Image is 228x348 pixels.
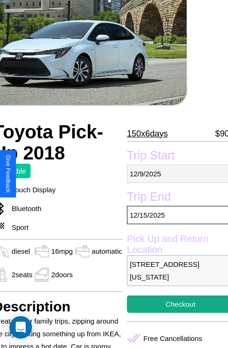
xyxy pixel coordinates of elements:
div: Open Intercom Messenger [9,316,32,339]
p: 2 doors [51,268,73,281]
p: Free Cancellations [143,332,202,345]
p: 16 mpg [51,245,73,257]
img: gas [32,244,51,258]
p: 2 seats [12,268,32,281]
p: 150 x 6 days [127,126,168,141]
p: Touch Display [7,183,55,196]
div: Give Feedback [5,155,11,193]
img: gas [73,244,92,258]
p: Bluetooth [7,202,41,215]
p: Sport [7,221,29,234]
img: gas [32,268,51,282]
p: diesel [12,245,30,257]
p: automatic [92,245,122,257]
